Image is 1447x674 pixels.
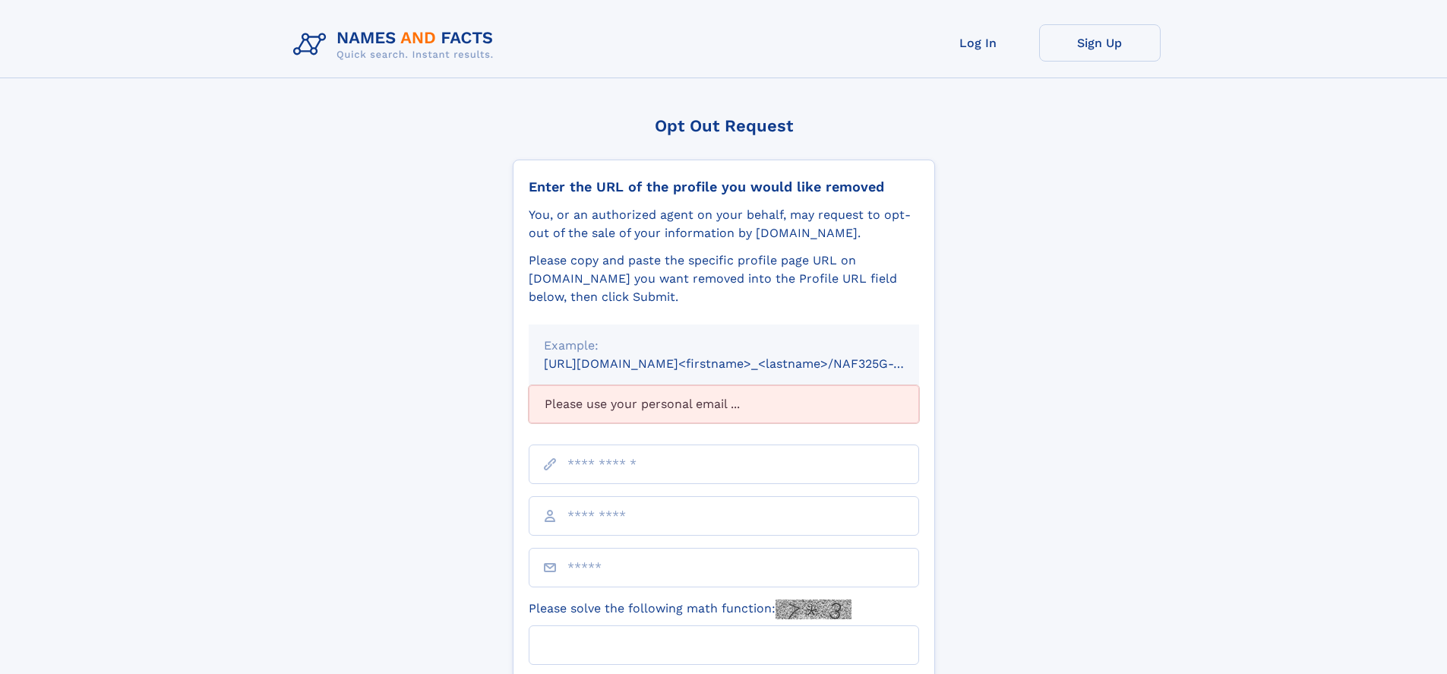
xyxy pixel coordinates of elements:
div: Opt Out Request [513,116,935,135]
div: You, or an authorized agent on your behalf, may request to opt-out of the sale of your informatio... [529,206,919,242]
a: Sign Up [1039,24,1161,62]
div: Example: [544,337,904,355]
small: [URL][DOMAIN_NAME]<firstname>_<lastname>/NAF325G-xxxxxxxx [544,356,948,371]
div: Please use your personal email ... [529,385,919,423]
a: Log In [918,24,1039,62]
label: Please solve the following math function: [529,600,851,619]
div: Please copy and paste the specific profile page URL on [DOMAIN_NAME] you want removed into the Pr... [529,252,919,306]
div: Enter the URL of the profile you would like removed [529,179,919,195]
img: Logo Names and Facts [287,24,506,65]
